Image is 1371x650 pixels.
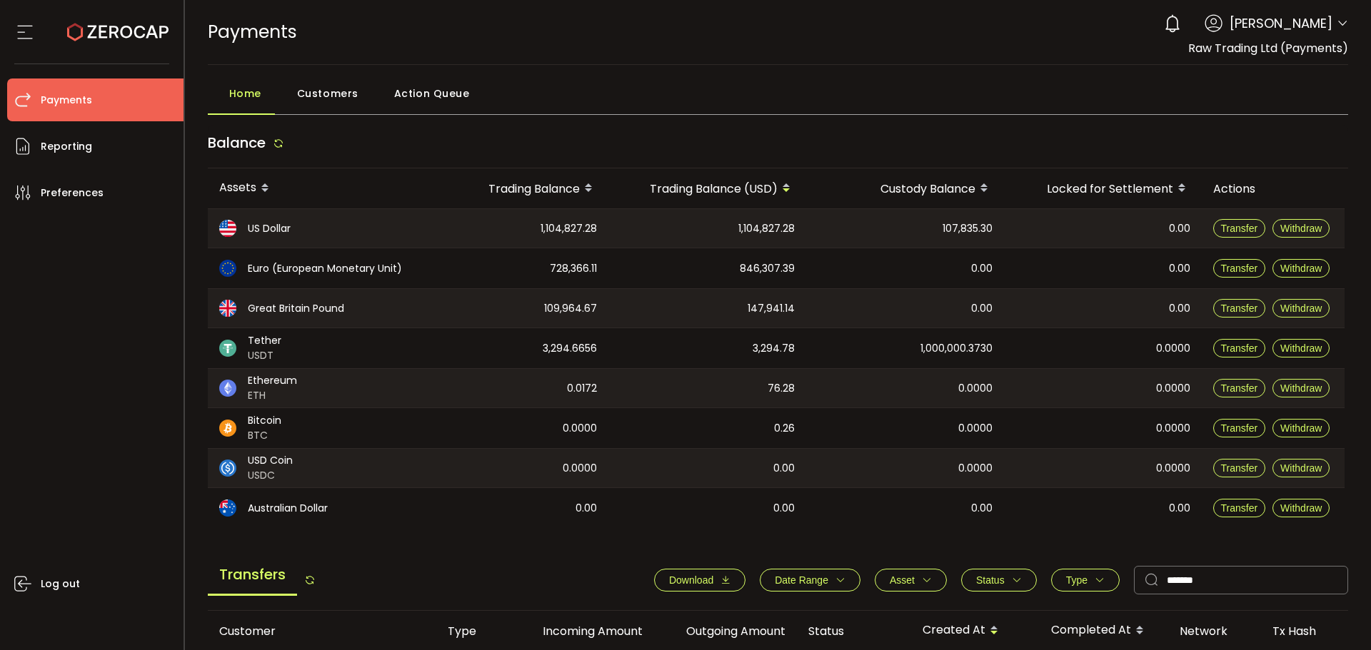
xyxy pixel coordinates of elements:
[1156,340,1190,357] span: 0.0000
[768,380,795,397] span: 76.28
[654,569,745,591] button: Download
[1213,419,1266,437] button: Transfer
[248,468,293,483] span: USDC
[208,19,297,44] span: Payments
[219,220,236,237] img: usd_portfolio.svg
[248,373,297,388] span: Ethereum
[958,460,993,477] span: 0.0000
[773,500,795,517] span: 0.00
[1272,419,1330,437] button: Withdraw
[943,220,993,237] span: 107,835.30
[550,260,597,277] span: 728,366.11
[219,300,236,317] img: gbp_portfolio.svg
[248,221,291,236] span: US Dollar
[1188,40,1348,56] span: Raw Trading Ltd (Payments)
[436,623,511,639] div: Type
[1213,259,1266,278] button: Transfer
[1004,176,1202,200] div: Locked for Settlement
[41,574,80,594] span: Log out
[1213,299,1266,318] button: Transfer
[1221,263,1258,274] span: Transfer
[654,623,797,639] div: Outgoing Amount
[738,220,795,237] span: 1,104,827.28
[1169,220,1190,237] span: 0.00
[1280,303,1322,314] span: Withdraw
[219,499,236,517] img: aud_portfolio.svg
[971,260,993,277] span: 0.00
[669,574,713,586] span: Download
[219,459,236,477] img: usdc_portfolio.svg
[297,79,358,108] span: Customers
[890,574,915,586] span: Asset
[576,500,597,517] span: 0.00
[1169,500,1190,517] span: 0.00
[248,501,328,516] span: Australian Dollar
[219,340,236,357] img: usdt_portfolio.svg
[958,420,993,437] span: 0.0000
[1202,181,1345,197] div: Actions
[1280,263,1322,274] span: Withdraw
[229,79,261,108] span: Home
[911,619,1040,643] div: Created At
[41,183,104,203] span: Preferences
[1230,14,1332,33] span: [PERSON_NAME]
[1272,339,1330,357] button: Withdraw
[1213,219,1266,238] button: Transfer
[773,460,795,477] span: 0.00
[760,569,860,591] button: Date Range
[1272,259,1330,278] button: Withdraw
[1280,462,1322,474] span: Withdraw
[1066,574,1088,586] span: Type
[971,300,993,317] span: 0.00
[544,300,597,317] span: 109,964.67
[1213,339,1266,357] button: Transfer
[797,623,911,639] div: Status
[1272,299,1330,318] button: Withdraw
[775,574,828,586] span: Date Range
[875,569,947,591] button: Asset
[1051,569,1120,591] button: Type
[248,333,281,348] span: Tether
[1156,380,1190,397] span: 0.0000
[1156,420,1190,437] span: 0.0000
[248,453,293,468] span: USD Coin
[208,555,297,596] span: Transfers
[1213,379,1266,397] button: Transfer
[1221,382,1258,394] span: Transfer
[608,176,806,200] div: Trading Balance (USD)
[208,623,436,639] div: Customer
[971,500,993,517] span: 0.00
[1221,462,1258,474] span: Transfer
[567,380,597,397] span: 0.0172
[563,420,597,437] span: 0.0000
[248,413,281,428] span: Bitcoin
[394,79,470,108] span: Action Queue
[1221,223,1258,234] span: Transfer
[1205,496,1371,650] iframe: Chat Widget
[1272,459,1330,477] button: Withdraw
[1169,300,1190,317] span: 0.00
[1156,460,1190,477] span: 0.0000
[248,428,281,443] span: BTC
[208,133,266,153] span: Balance
[208,176,429,200] div: Assets
[248,261,402,276] span: Euro (European Monetary Unit)
[920,340,993,357] span: 1,000,000.3730
[219,420,236,437] img: btc_portfolio.svg
[1168,623,1261,639] div: Network
[248,388,297,403] span: ETH
[774,420,795,437] span: 0.26
[806,176,1004,200] div: Custody Balance
[248,348,281,363] span: USDT
[41,136,92,157] span: Reporting
[1272,379,1330,397] button: Withdraw
[41,90,92,111] span: Payments
[1213,459,1266,477] button: Transfer
[563,460,597,477] span: 0.0000
[511,623,654,639] div: Incoming Amount
[219,260,236,277] img: eur_portfolio.svg
[1040,619,1168,643] div: Completed At
[429,176,608,200] div: Trading Balance
[753,340,795,357] span: 3,294.78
